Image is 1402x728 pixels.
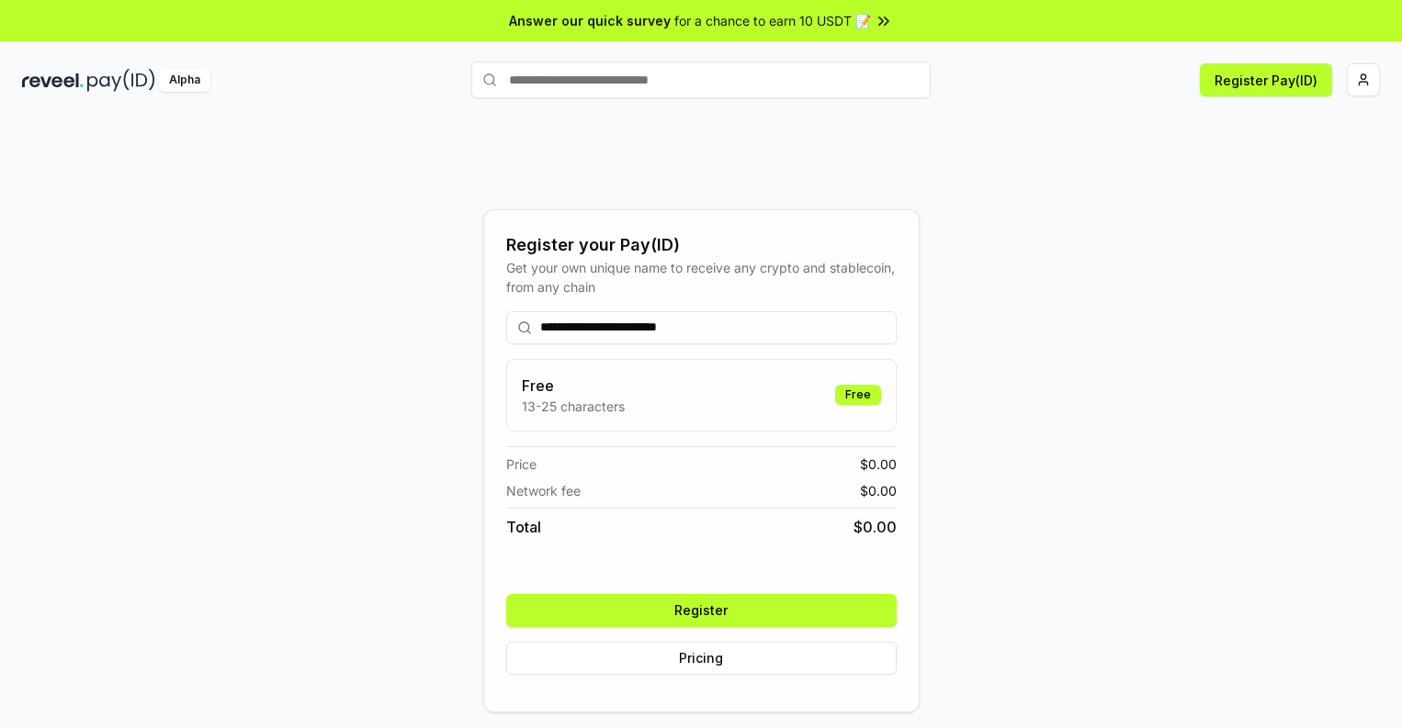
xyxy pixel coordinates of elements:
[860,454,897,474] span: $ 0.00
[506,258,897,297] div: Get your own unique name to receive any crypto and stablecoin, from any chain
[506,642,897,675] button: Pricing
[509,11,671,30] span: Answer our quick survey
[1200,63,1332,96] button: Register Pay(ID)
[22,69,84,92] img: reveel_dark
[87,69,155,92] img: pay_id
[674,11,871,30] span: for a chance to earn 10 USDT 📝
[522,397,625,416] p: 13-25 characters
[854,516,897,538] span: $ 0.00
[506,232,897,258] div: Register your Pay(ID)
[506,454,537,474] span: Price
[835,385,881,405] div: Free
[159,69,210,92] div: Alpha
[506,594,897,627] button: Register
[506,516,541,538] span: Total
[506,481,581,500] span: Network fee
[522,375,625,397] h3: Free
[860,481,897,500] span: $ 0.00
